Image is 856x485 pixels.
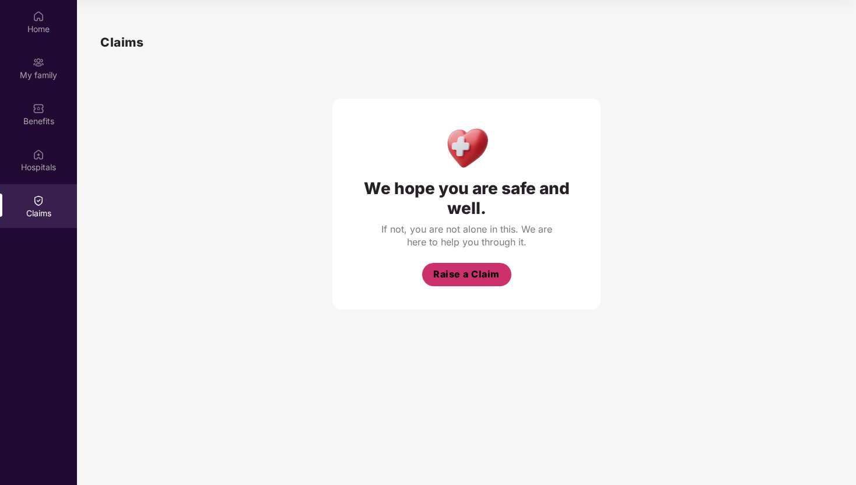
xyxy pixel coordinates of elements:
[33,195,44,206] img: svg+xml;base64,PHN2ZyBpZD0iQ2xhaW0iIHhtbG5zPSJodHRwOi8vd3d3LnczLm9yZy8yMDAwL3N2ZyIgd2lkdGg9IjIwIi...
[33,57,44,68] img: svg+xml;base64,PHN2ZyB3aWR0aD0iMjAiIGhlaWdodD0iMjAiIHZpZXdCb3g9IjAgMCAyMCAyMCIgZmlsbD0ibm9uZSIgeG...
[100,33,143,52] h1: Claims
[33,149,44,160] img: svg+xml;base64,PHN2ZyBpZD0iSG9zcGl0YWxzIiB4bWxucz0iaHR0cDovL3d3dy53My5vcmcvMjAwMC9zdmciIHdpZHRoPS...
[422,263,511,286] button: Raise a Claim
[33,10,44,22] img: svg+xml;base64,PHN2ZyBpZD0iSG9tZSIgeG1sbnM9Imh0dHA6Ly93d3cudzMub3JnLzIwMDAvc3ZnIiB3aWR0aD0iMjAiIG...
[441,122,492,173] img: Health Care
[356,178,577,218] div: We hope you are safe and well.
[379,223,554,248] div: If not, you are not alone in this. We are here to help you through it.
[33,103,44,114] img: svg+xml;base64,PHN2ZyBpZD0iQmVuZWZpdHMiIHhtbG5zPSJodHRwOi8vd3d3LnczLm9yZy8yMDAwL3N2ZyIgd2lkdGg9Ij...
[433,267,500,282] span: Raise a Claim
